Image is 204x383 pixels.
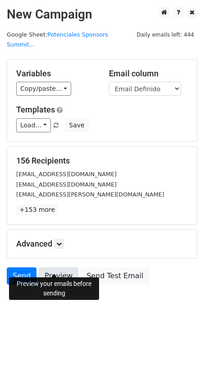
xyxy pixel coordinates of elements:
[16,69,95,79] h5: Variables
[16,171,117,177] small: [EMAIL_ADDRESS][DOMAIN_NAME]
[9,277,99,300] div: Preview your emails before sending
[16,191,164,198] small: [EMAIL_ADDRESS][PERSON_NAME][DOMAIN_NAME]
[159,340,204,383] iframe: Chat Widget
[16,118,51,132] a: Load...
[16,105,55,114] a: Templates
[16,239,188,249] h5: Advanced
[7,267,36,285] a: Send
[7,7,197,22] h2: New Campaign
[65,118,88,132] button: Save
[16,156,188,166] h5: 156 Recipients
[39,267,78,285] a: Preview
[7,31,108,48] a: Potenciales Sponsors Summit...
[133,31,197,38] a: Daily emails left: 444
[16,181,117,188] small: [EMAIL_ADDRESS][DOMAIN_NAME]
[159,340,204,383] div: Widget de chat
[133,30,197,40] span: Daily emails left: 444
[16,204,58,215] a: +153 more
[109,69,188,79] h5: Email column
[16,82,71,96] a: Copy/paste...
[7,31,108,48] small: Google Sheet:
[81,267,149,285] a: Send Test Email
